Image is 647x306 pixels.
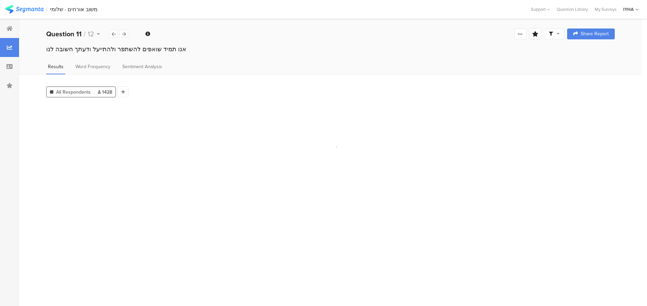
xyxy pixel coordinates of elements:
span: Results [48,63,64,70]
span: / [84,29,86,39]
span: All Respondents [56,89,91,96]
b: Question 11 [46,29,82,39]
span: Sentiment Analysis [122,63,162,70]
span: Word Frequency [75,63,110,70]
div: | [46,5,47,13]
div: IYHA [623,6,634,13]
div: אנו תמיד שואפים להשתפר ולהתייעל ודעתך חשובה לנו [46,45,615,54]
a: My Surveys [591,6,620,13]
span: 12 [88,29,94,39]
span: 1428 [98,89,112,96]
span: Share Report [581,32,609,36]
img: segmanta logo [5,5,43,14]
a: Question Library [553,6,591,13]
div: משוב אורחים - שלומי [50,6,98,13]
div: Support [531,4,550,15]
